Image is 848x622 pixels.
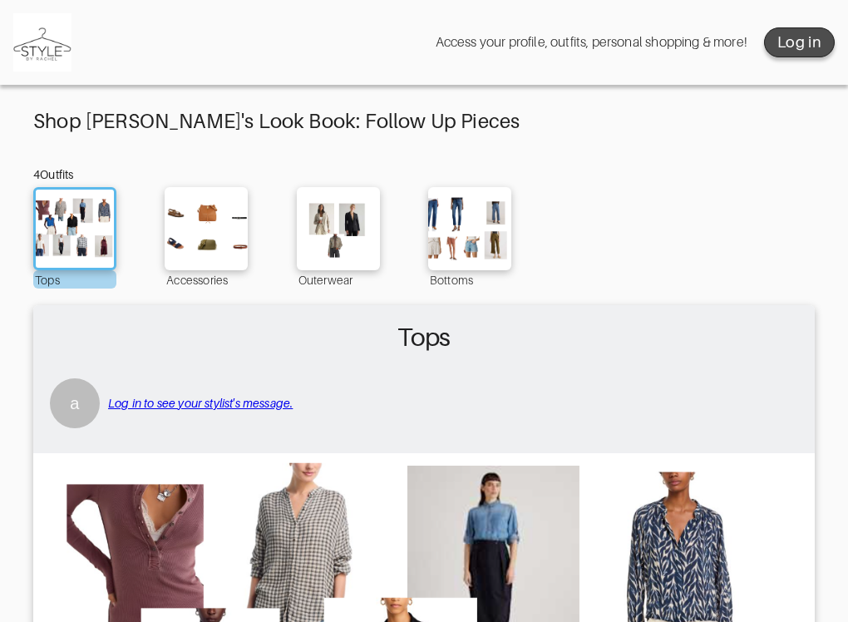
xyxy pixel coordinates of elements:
[33,270,116,289] div: Tops
[42,313,806,362] h2: Tops
[108,397,293,410] a: Log in to see your stylist's message.
[436,34,747,51] div: Access your profile, outfits, personal shopping & more!
[31,198,118,259] img: Outfit Tops
[764,27,835,57] button: Log in
[13,13,71,72] img: Style by Rachel logo
[297,270,380,289] div: Outerwear
[165,270,248,289] div: Accessories
[428,270,511,289] div: Bottoms
[422,195,517,262] img: Outfit Bottoms
[33,166,815,183] div: 4 Outfits
[50,378,100,428] div: a
[33,110,815,133] div: Shop [PERSON_NAME]'s Look Book: Follow Up Pieces
[160,195,254,262] img: Outfit Accessories
[291,195,386,262] img: Outfit Outerwear
[777,32,821,52] div: Log in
